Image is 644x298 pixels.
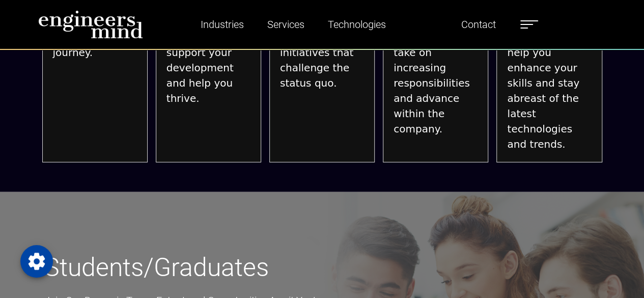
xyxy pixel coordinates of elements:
[263,13,309,36] a: Services
[197,13,248,36] a: Industries
[457,13,500,36] a: Contact
[324,13,390,36] a: Technologies
[44,252,354,283] h1: Students/Graduates
[38,10,143,39] img: logo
